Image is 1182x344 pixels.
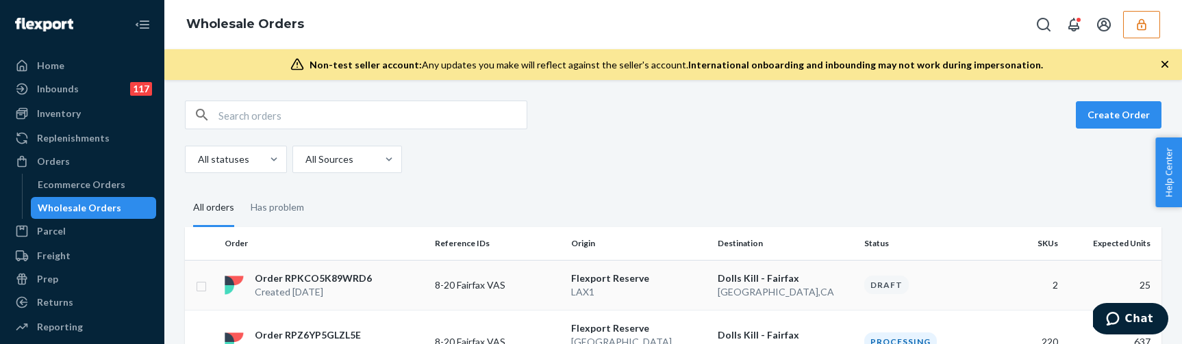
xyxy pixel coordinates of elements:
th: Expected Units [1064,227,1161,260]
div: Draft [864,276,909,294]
div: Parcel [37,224,66,238]
a: Home [8,55,156,77]
button: Open account menu [1090,11,1118,38]
th: Destination [712,227,859,260]
img: flexport logo [225,276,244,295]
p: Created [DATE] [255,285,372,299]
a: Inventory [8,103,156,124]
a: Ecommerce Orders [31,174,157,196]
a: Replenishments [8,127,156,149]
td: 2 [996,260,1064,310]
div: 117 [130,82,152,96]
div: Home [37,59,64,72]
button: Close Navigation [129,11,156,38]
p: 8-20 Fairfax VAS [435,278,544,292]
a: Freight [8,245,156,267]
a: Wholesale Orders [31,197,157,219]
div: Inventory [37,107,81,120]
div: Reporting [37,320,83,334]
div: Returns [37,295,73,309]
div: Has problem [251,189,304,225]
a: Parcel [8,220,156,242]
a: Returns [8,291,156,313]
p: Order RPKCO5K89WRD6 [255,272,372,285]
p: Order RPZ6YP5GLZL5E [255,328,361,342]
button: Create Order [1076,101,1161,129]
th: Order [219,227,429,260]
p: LAX1 [571,285,707,299]
input: Search orders [218,101,527,129]
th: Origin [566,227,712,260]
span: Non-test seller account: [310,59,422,70]
a: Reporting [8,316,156,338]
div: Inbounds [37,82,79,96]
th: SKUs [996,227,1064,260]
img: Flexport logo [15,18,73,31]
th: Reference IDs [429,227,566,260]
button: Help Center [1155,137,1182,207]
button: Open notifications [1060,11,1087,38]
div: Freight [37,249,71,263]
button: Open Search Box [1030,11,1057,38]
input: All Sources [304,153,305,166]
a: Inbounds117 [8,78,156,100]
p: Flexport Reserve [571,321,707,335]
p: Dolls Kill - Fairfax [718,272,853,285]
iframe: Opens a widget where you can chat to one of our agents [1093,303,1168,337]
div: All orders [193,189,234,227]
p: Dolls Kill - Fairfax [718,328,853,342]
ol: breadcrumbs [175,5,315,44]
div: Any updates you make will reflect against the seller's account. [310,58,1043,72]
div: Prep [37,272,58,286]
div: Replenishments [37,131,110,145]
p: [GEOGRAPHIC_DATA] , CA [718,285,853,299]
span: International onboarding and inbounding may not work during impersonation. [688,59,1043,70]
div: Wholesale Orders [38,201,121,215]
input: All statuses [197,153,198,166]
a: Prep [8,268,156,290]
td: 25 [1064,260,1161,310]
div: Orders [37,155,70,168]
a: Orders [8,150,156,172]
p: Flexport Reserve [571,272,707,285]
th: Status [859,227,996,260]
div: Ecommerce Orders [38,178,125,191]
a: Wholesale Orders [186,16,304,31]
